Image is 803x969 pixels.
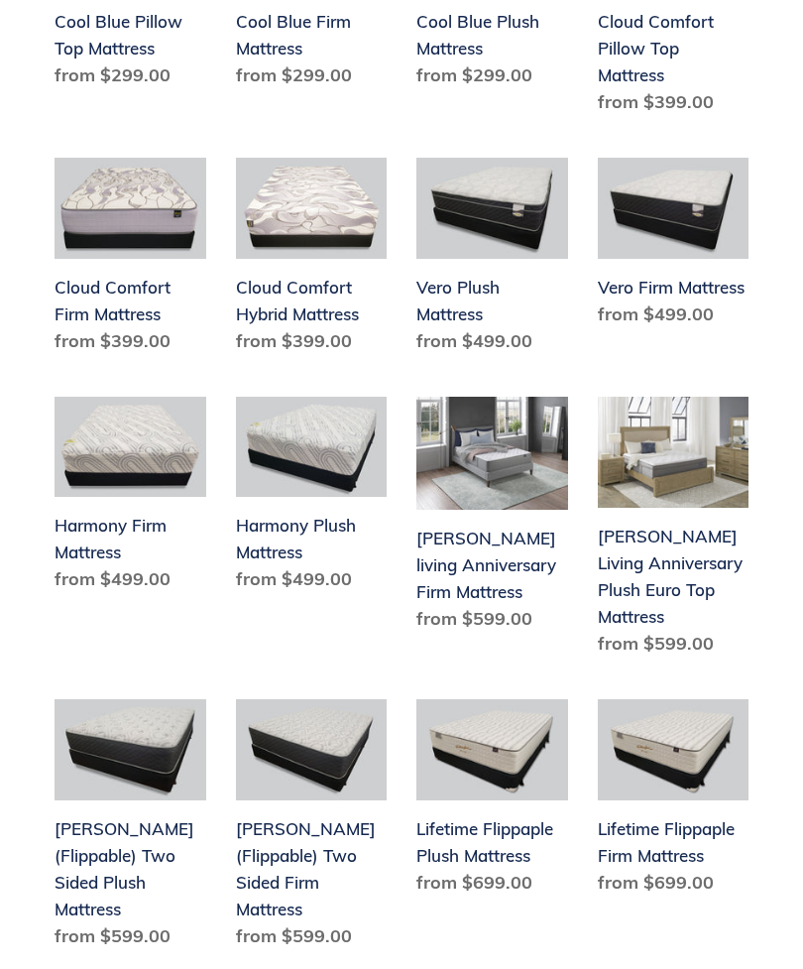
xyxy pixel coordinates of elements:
a: Harmony Plush Mattress [236,397,388,601]
a: Scott Living Anniversary Plush Euro Top Mattress [598,397,749,666]
a: Vero Firm Mattress [598,158,749,335]
a: Scott living Anniversary Firm Mattress [416,397,568,640]
a: Vero Plush Mattress [416,158,568,362]
a: Del Ray (Flippable) Two Sided Firm Mattress [236,699,388,957]
a: Lifetime Flippaple Plush Mattress [416,699,568,904]
a: Del Ray (Flippable) Two Sided Plush Mattress [55,699,206,957]
a: Cloud Comfort Hybrid Mattress [236,158,388,362]
a: Lifetime Flippaple Firm Mattress [598,699,749,904]
a: Harmony Firm Mattress [55,397,206,601]
a: Cloud Comfort Firm Mattress [55,158,206,362]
